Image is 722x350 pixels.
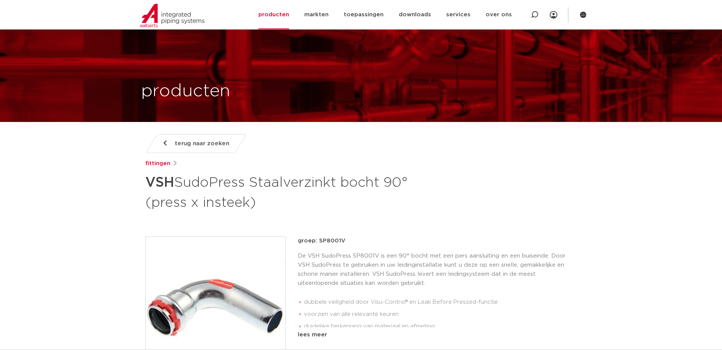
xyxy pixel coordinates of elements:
[141,79,230,103] h1: producten
[145,176,174,189] strong: VSH
[304,308,577,320] li: voorzien van alle relevante keuren
[298,236,577,245] p: groep: SP8001V
[298,330,577,339] div: lees meer
[304,320,577,333] li: duidelijke herkenning van materiaal en afmeting
[298,252,577,288] p: De VSH SudoPress SP8001V is een 90° bocht met een pers aansluiting en een buiseinde. Door VSH Sud...
[145,171,430,212] h1: SudoPress Staalverzinkt bocht 90° (press x insteek)
[175,137,229,150] span: terug naar zoeken
[145,159,170,168] a: fittingen
[145,134,247,153] a: terug naar zoeken
[304,296,577,308] li: dubbele veiligheid door Visu-Control® en Leak Before Pressed-functie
